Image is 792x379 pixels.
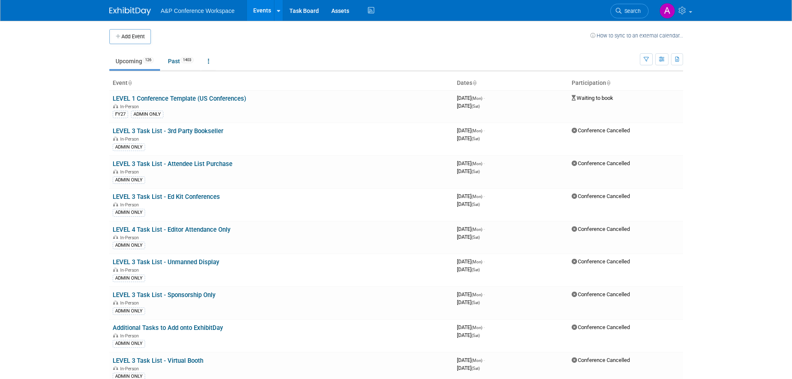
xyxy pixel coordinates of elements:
[572,258,630,265] span: Conference Cancelled
[109,53,160,69] a: Upcoming126
[471,366,480,371] span: (Sat)
[457,258,485,265] span: [DATE]
[180,57,194,63] span: 1403
[568,76,683,90] th: Participation
[113,202,118,206] img: In-Person Event
[113,235,118,239] img: In-Person Event
[120,300,141,306] span: In-Person
[610,4,649,18] a: Search
[457,332,480,338] span: [DATE]
[120,268,141,273] span: In-Person
[113,111,128,118] div: FY27
[471,161,482,166] span: (Mon)
[471,325,482,330] span: (Mon)
[113,333,118,337] img: In-Person Event
[113,104,118,108] img: In-Person Event
[457,357,485,363] span: [DATE]
[457,299,480,305] span: [DATE]
[113,275,145,282] div: ADMIN ONLY
[572,193,630,199] span: Conference Cancelled
[572,160,630,166] span: Conference Cancelled
[113,136,118,141] img: In-Person Event
[120,169,141,175] span: In-Person
[113,127,223,135] a: LEVEL 3 Task List - 3rd Party Bookseller
[109,29,151,44] button: Add Event
[572,291,630,297] span: Conference Cancelled
[471,358,482,363] span: (Mon)
[457,365,480,371] span: [DATE]
[454,76,568,90] th: Dates
[457,234,480,240] span: [DATE]
[457,324,485,330] span: [DATE]
[572,127,630,134] span: Conference Cancelled
[113,95,246,102] a: LEVEL 1 Conference Template (US Conferences)
[120,202,141,208] span: In-Person
[143,57,154,63] span: 126
[572,357,630,363] span: Conference Cancelled
[128,79,132,86] a: Sort by Event Name
[471,194,482,199] span: (Mon)
[113,226,230,233] a: LEVEL 4 Task List - Editor Attendance Only
[457,193,485,199] span: [DATE]
[113,300,118,305] img: In-Person Event
[471,260,482,264] span: (Mon)
[471,129,482,133] span: (Mon)
[131,111,163,118] div: ADMIN ONLY
[484,324,485,330] span: -
[113,324,223,332] a: Additional Tasks to Add onto ExhibitDay
[471,235,480,240] span: (Sat)
[457,103,480,109] span: [DATE]
[457,127,485,134] span: [DATE]
[120,366,141,372] span: In-Person
[457,160,485,166] span: [DATE]
[484,160,485,166] span: -
[161,7,235,14] span: A&P Conference Workspace
[120,235,141,240] span: In-Person
[120,333,141,339] span: In-Person
[471,292,482,297] span: (Mon)
[109,76,454,90] th: Event
[572,324,630,330] span: Conference Cancelled
[113,176,145,184] div: ADMIN ONLY
[471,169,480,174] span: (Sat)
[120,104,141,109] span: In-Person
[113,366,118,370] img: In-Person Event
[572,226,630,232] span: Conference Cancelled
[484,357,485,363] span: -
[109,7,151,15] img: ExhibitDay
[471,202,480,207] span: (Sat)
[113,307,145,315] div: ADMIN ONLY
[572,95,613,101] span: Waiting to book
[471,104,480,109] span: (Sat)
[113,209,145,216] div: ADMIN ONLY
[162,53,200,69] a: Past1403
[484,291,485,297] span: -
[472,79,476,86] a: Sort by Start Date
[622,8,641,14] span: Search
[484,193,485,199] span: -
[457,168,480,174] span: [DATE]
[113,268,118,272] img: In-Person Event
[457,95,485,101] span: [DATE]
[484,226,485,232] span: -
[113,169,118,173] img: In-Person Event
[113,340,145,347] div: ADMIN ONLY
[120,136,141,142] span: In-Person
[471,136,480,141] span: (Sat)
[606,79,610,86] a: Sort by Participation Type
[113,144,145,151] div: ADMIN ONLY
[457,135,480,141] span: [DATE]
[113,193,220,201] a: LEVEL 3 Task List - Ed Kit Conferences
[457,291,485,297] span: [DATE]
[484,127,485,134] span: -
[457,226,485,232] span: [DATE]
[471,96,482,101] span: (Mon)
[471,227,482,232] span: (Mon)
[113,160,232,168] a: LEVEL 3 Task List - Attendee List Purchase
[457,266,480,272] span: [DATE]
[471,300,480,305] span: (Sat)
[659,3,675,19] img: Abigail Larkin
[113,258,219,266] a: LEVEL 3 Task List - Unmanned Display
[590,32,683,39] a: How to sync to an external calendar...
[113,291,215,299] a: LEVEL 3 Task List - Sponsorship Only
